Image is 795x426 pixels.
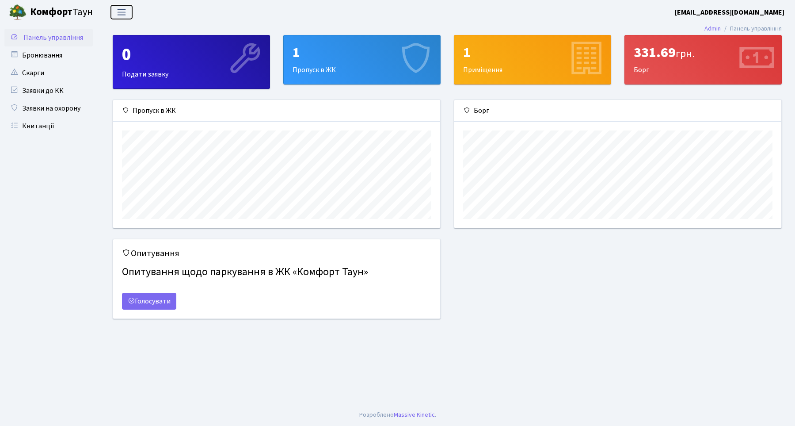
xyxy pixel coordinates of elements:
a: 1Приміщення [454,35,611,84]
div: 1 [463,44,602,61]
div: Борг [625,35,781,84]
img: logo.png [9,4,27,21]
div: Пропуск в ЖК [284,35,440,84]
div: 0 [122,44,261,65]
a: Розроблено [359,410,394,419]
div: Подати заявку [113,35,270,88]
h5: Опитування [122,248,431,259]
a: Панель управління [4,29,93,46]
a: Бронювання [4,46,93,64]
h4: Опитування щодо паркування в ЖК «Комфорт Таун» [122,262,431,282]
a: [EMAIL_ADDRESS][DOMAIN_NAME] [675,7,784,18]
b: Комфорт [30,5,72,19]
a: 1Пропуск в ЖК [283,35,441,84]
a: Голосувати [122,293,176,310]
a: 0Подати заявку [113,35,270,89]
span: Таун [30,5,93,20]
li: Панель управління [721,24,782,34]
b: [EMAIL_ADDRESS][DOMAIN_NAME] [675,8,784,17]
nav: breadcrumb [691,19,795,38]
div: Приміщення [454,35,611,84]
button: Переключити навігацію [110,5,133,19]
a: Квитанції [4,117,93,135]
div: . [359,410,436,420]
div: 1 [293,44,431,61]
a: Massive Kinetic [394,410,435,419]
div: 331.69 [634,44,772,61]
a: Заявки на охорону [4,100,93,117]
a: Заявки до КК [4,82,93,100]
span: Панель управління [23,33,83,42]
div: Борг [454,100,781,122]
a: Admin [704,24,721,33]
div: Пропуск в ЖК [113,100,440,122]
a: Скарги [4,64,93,82]
span: грн. [676,46,695,61]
